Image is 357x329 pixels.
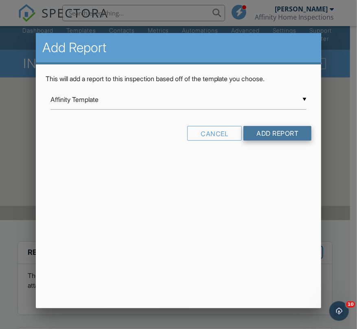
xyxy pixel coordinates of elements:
[46,74,312,83] p: This will add a report to this inspection based off of the template you choose.
[346,301,355,308] span: 10
[42,40,315,56] h2: Add Report
[329,301,349,321] iframe: Intercom live chat
[243,126,311,141] input: Add Report
[187,126,242,141] div: Cancel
